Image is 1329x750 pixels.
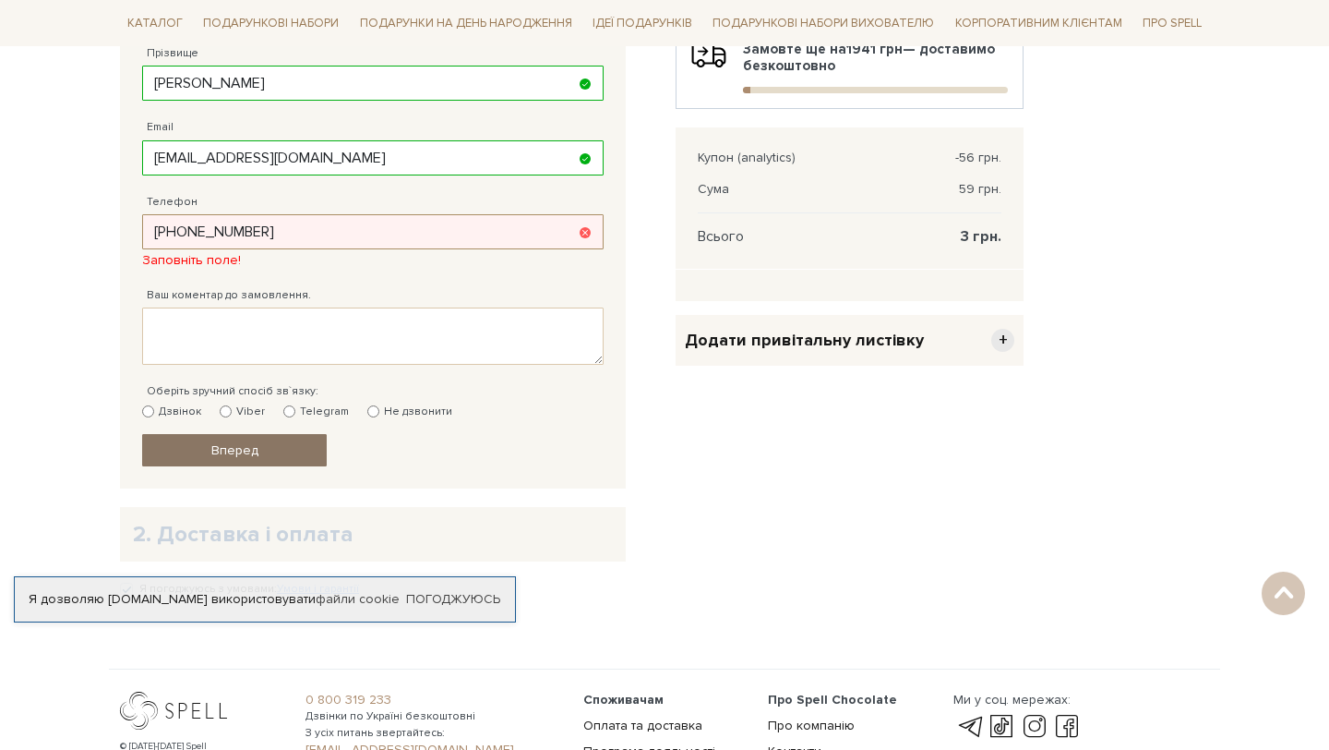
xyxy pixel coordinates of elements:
[353,9,580,38] a: Подарунки на День народження
[142,405,154,417] input: Дзвінок
[961,228,1001,245] span: 3 грн.
[685,330,924,351] span: Додати привітальну листівку
[846,41,903,57] b: 1941 грн
[147,45,198,62] label: Прізвище
[133,520,613,549] h2: 2. Доставка і оплата
[1051,716,1083,738] a: facebook
[147,383,318,400] label: Оберіть зручний спосіб зв`язку:
[147,119,174,136] label: Email
[142,214,604,249] input: 38 (___) ___ __ __
[583,718,702,733] a: Оплата та доставка
[305,725,561,742] span: З усіх питань звертайтесь:
[147,287,311,304] label: Ваш коментар до замовлення.
[959,181,1001,198] span: 59 грн.
[583,692,664,708] span: Споживачам
[705,7,941,39] a: Подарункові набори вихователю
[691,41,1008,93] div: Замовте ще на — доставимо безкоштовно
[367,404,452,420] label: Не дзвонити
[406,591,500,608] a: Погоджуюсь
[305,692,561,708] a: 0 800 319 233
[585,9,700,38] a: Ідеї подарунків
[220,404,265,420] label: Viber
[698,181,729,198] span: Сума
[986,716,1017,738] a: tik-tok
[305,708,561,725] span: Дзвінки по Україні безкоштовні
[142,404,201,420] label: Дзвінок
[948,7,1130,39] a: Корпоративним клієнтам
[1019,716,1050,738] a: instagram
[147,194,198,211] label: Телефон
[991,329,1014,352] span: +
[953,692,1083,708] div: Ми у соц. мережах:
[142,252,604,269] div: Заповніть поле!
[698,228,744,245] span: Всього
[211,442,258,458] span: Вперед
[768,692,897,708] span: Про Spell Chocolate
[220,405,232,417] input: Viber
[283,405,295,417] input: Telegram
[953,716,985,738] a: telegram
[1135,9,1209,38] a: Про Spell
[120,9,190,38] a: Каталог
[15,591,515,608] div: Я дозволяю [DOMAIN_NAME] використовувати
[698,150,796,166] span: Купон (analytics)
[367,405,379,417] input: Не дзвонити
[316,591,400,607] a: файли cookie
[283,404,349,420] label: Telegram
[196,9,346,38] a: Подарункові набори
[768,718,855,733] a: Про компанію
[955,150,1001,166] span: -56 грн.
